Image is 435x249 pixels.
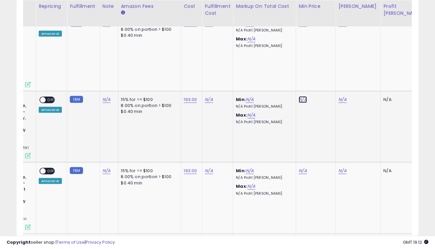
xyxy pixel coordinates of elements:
a: N/A [205,96,213,103]
a: N/A [299,96,307,103]
div: 8.00% on portion > $100 [121,103,176,109]
small: FBM [70,96,83,103]
a: N/A [205,168,213,174]
b: Max: [236,183,247,189]
div: 8.00% on portion > $100 [121,26,176,32]
div: Amazon AI [39,31,62,37]
span: 2025-10-6 19:12 GMT [403,239,428,245]
a: N/A [103,168,110,174]
p: N/A Profit [PERSON_NAME] [236,120,291,124]
th: The percentage added to the cost of goods (COGS) that forms the calculator for Min & Max prices. [233,0,296,26]
b: Min: [236,168,246,174]
div: Min Price [299,3,333,10]
a: Terms of Use [57,239,85,245]
a: 193.00 [184,96,197,103]
div: Amazon AI [39,107,62,113]
div: Note [103,3,115,10]
div: 15% for <= $100 [121,97,176,103]
a: N/A [299,168,307,174]
a: N/A [246,96,254,103]
div: Amazon AI [39,178,62,184]
div: 8.00% on portion > $100 [121,174,176,180]
div: Fulfillment Cost [205,3,230,17]
strong: Copyright [7,239,31,245]
a: N/A [247,36,255,42]
a: N/A [103,96,110,103]
p: N/A Profit [PERSON_NAME] [236,175,291,180]
div: Fulfillment [70,3,97,10]
a: 193.00 [184,168,197,174]
div: N/A [383,168,420,174]
div: seller snap | | [7,239,115,246]
b: Max: [236,36,247,42]
div: Markup on Total Cost [236,3,293,10]
div: [PERSON_NAME] [338,3,378,10]
span: OFF [46,97,56,103]
small: Amazon Fees. [121,10,125,16]
p: N/A Profit [PERSON_NAME] [236,191,291,196]
small: FBM [70,167,83,174]
a: Privacy Policy [86,239,115,245]
p: N/A Profit [PERSON_NAME] [236,44,291,48]
p: N/A Profit [PERSON_NAME] [236,104,291,109]
div: N/A [383,97,420,103]
div: Cost [184,3,199,10]
a: N/A [247,183,255,190]
p: N/A Profit [PERSON_NAME] [236,28,291,33]
a: N/A [247,112,255,119]
div: $0.40 min [121,109,176,115]
span: OFF [46,169,56,174]
div: Amazon Fees [121,3,178,10]
div: 15% for <= $100 [121,168,176,174]
div: $0.40 min [121,180,176,186]
a: N/A [338,96,346,103]
b: Min: [236,96,246,103]
div: Profit [PERSON_NAME] [383,3,423,17]
div: $0.40 min [121,32,176,38]
b: Max: [236,112,247,118]
a: N/A [338,168,346,174]
div: Repricing [39,3,64,10]
a: N/A [246,168,254,174]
